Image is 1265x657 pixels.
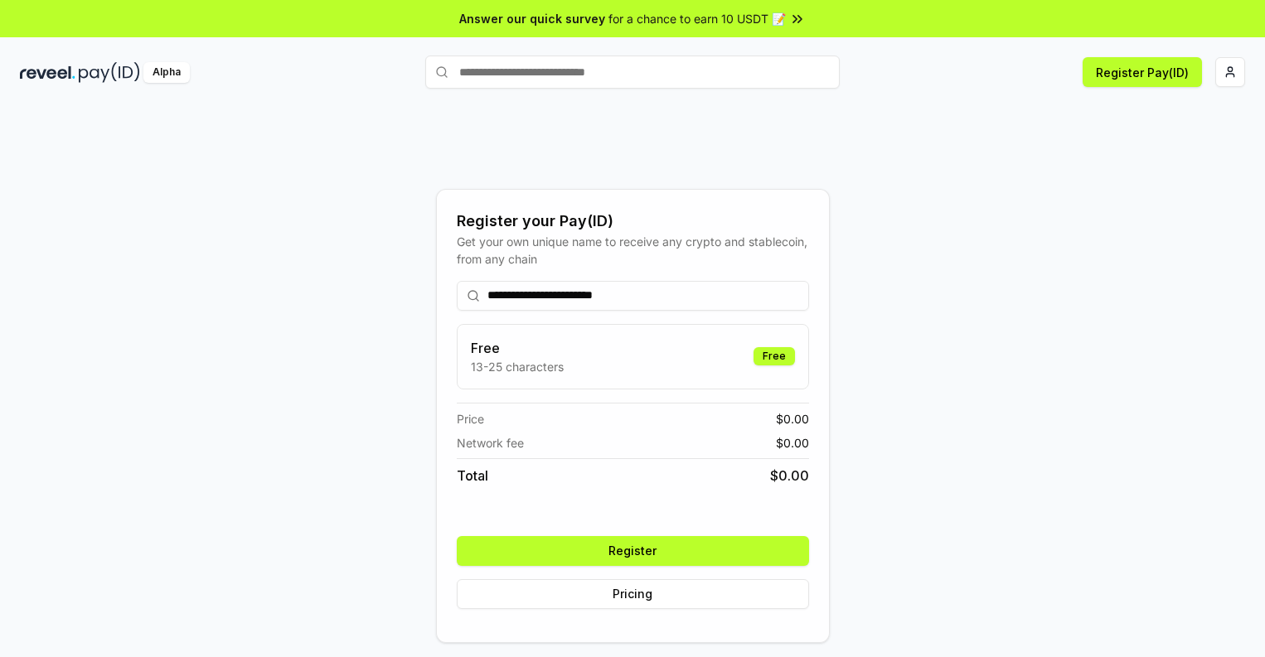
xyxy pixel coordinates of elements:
[770,466,809,486] span: $ 0.00
[1083,57,1202,87] button: Register Pay(ID)
[776,434,809,452] span: $ 0.00
[608,10,786,27] span: for a chance to earn 10 USDT 📝
[457,410,484,428] span: Price
[457,233,809,268] div: Get your own unique name to receive any crypto and stablecoin, from any chain
[457,536,809,566] button: Register
[457,466,488,486] span: Total
[471,338,564,358] h3: Free
[143,62,190,83] div: Alpha
[459,10,605,27] span: Answer our quick survey
[457,579,809,609] button: Pricing
[471,358,564,375] p: 13-25 characters
[79,62,140,83] img: pay_id
[457,434,524,452] span: Network fee
[754,347,795,365] div: Free
[20,62,75,83] img: reveel_dark
[776,410,809,428] span: $ 0.00
[457,210,809,233] div: Register your Pay(ID)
